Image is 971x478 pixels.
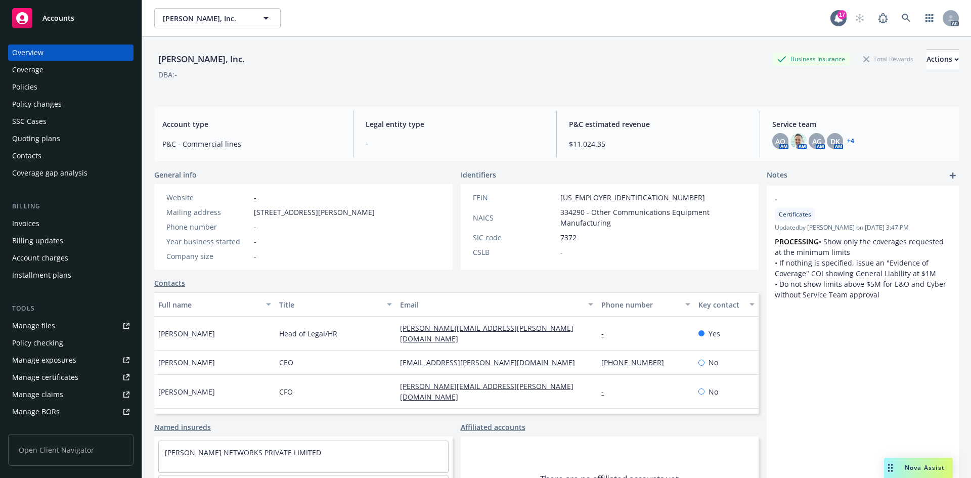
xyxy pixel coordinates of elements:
a: +4 [847,138,854,144]
span: - [560,247,563,257]
span: P&C - Commercial lines [162,139,341,149]
span: - [366,139,544,149]
a: Contacts [154,278,185,288]
a: Report a Bug [873,8,893,28]
a: Manage files [8,318,134,334]
span: AO [775,136,785,147]
div: Manage claims [12,386,63,403]
span: [STREET_ADDRESS][PERSON_NAME] [254,207,375,218]
span: [PERSON_NAME], Inc. [163,13,250,24]
span: Identifiers [461,169,496,180]
div: Summary of insurance [12,421,89,437]
span: Updated by [PERSON_NAME] on [DATE] 3:47 PM [775,223,951,232]
a: - [254,193,256,202]
a: Affiliated accounts [461,422,525,432]
span: No [709,386,718,397]
span: Open Client Navigator [8,434,134,466]
div: Installment plans [12,267,71,283]
div: Email [400,299,582,310]
span: Notes [767,169,787,182]
a: Policy checking [8,335,134,351]
div: Policies [12,79,37,95]
span: CFO [279,386,293,397]
span: Nova Assist [905,463,945,472]
button: Actions [926,49,959,69]
a: [EMAIL_ADDRESS][PERSON_NAME][DOMAIN_NAME] [400,358,583,367]
span: AG [812,136,822,147]
span: Legal entity type [366,119,544,129]
div: Key contact [698,299,743,310]
a: Quoting plans [8,131,134,147]
span: 334290 - Other Communications Equipment Manufacturing [560,207,747,228]
div: Phone number [166,222,250,232]
a: [PERSON_NAME][EMAIL_ADDRESS][PERSON_NAME][DOMAIN_NAME] [400,323,573,343]
div: Manage exposures [12,352,76,368]
div: [PERSON_NAME], Inc. [154,53,249,66]
span: Head of Legal/HR [279,328,337,339]
span: - [775,194,924,204]
div: Contacts [12,148,41,164]
div: Quoting plans [12,131,60,147]
a: Manage certificates [8,369,134,385]
span: CEO [279,357,293,368]
a: Switch app [919,8,940,28]
a: Accounts [8,4,134,32]
button: Email [396,292,597,317]
span: Account type [162,119,341,129]
a: add [947,169,959,182]
span: [PERSON_NAME] [158,357,215,368]
span: [PERSON_NAME] [158,386,215,397]
div: Mailing address [166,207,250,218]
button: Full name [154,292,275,317]
div: Billing [8,201,134,211]
img: photo [790,133,807,149]
div: Overview [12,45,43,61]
div: Total Rewards [858,53,918,65]
div: Policy changes [12,96,62,112]
div: CSLB [473,247,556,257]
span: - [254,236,256,247]
button: Nova Assist [884,458,953,478]
div: Manage certificates [12,369,78,385]
a: [PERSON_NAME] NETWORKS PRIVATE LIMITED [165,448,321,457]
div: -CertificatesUpdatedby [PERSON_NAME] on [DATE] 3:47 PMPROCESSING• Show only the coverages request... [767,186,959,308]
span: [US_EMPLOYER_IDENTIFICATION_NUMBER] [560,192,705,203]
a: Coverage gap analysis [8,165,134,181]
a: Manage exposures [8,352,134,368]
div: SIC code [473,232,556,243]
span: Certificates [779,210,811,219]
div: Tools [8,303,134,314]
a: Manage BORs [8,404,134,420]
div: DBA: - [158,69,177,80]
a: Summary of insurance [8,421,134,437]
a: Account charges [8,250,134,266]
div: Business Insurance [772,53,850,65]
a: SSC Cases [8,113,134,129]
div: Manage BORs [12,404,60,420]
span: [PERSON_NAME] [158,328,215,339]
a: Invoices [8,215,134,232]
a: Search [896,8,916,28]
div: Website [166,192,250,203]
div: Title [279,299,381,310]
span: Yes [709,328,720,339]
div: Policy checking [12,335,63,351]
a: Contacts [8,148,134,164]
div: Manage files [12,318,55,334]
div: Coverage gap analysis [12,165,87,181]
button: [PERSON_NAME], Inc. [154,8,281,28]
a: Named insureds [154,422,211,432]
button: Title [275,292,396,317]
span: Accounts [42,14,74,22]
span: $11,024.35 [569,139,747,149]
a: Start snowing [850,8,870,28]
div: Actions [926,50,959,69]
div: NAICS [473,212,556,223]
span: 7372 [560,232,577,243]
a: Manage claims [8,386,134,403]
strong: PROCESSING [775,237,819,246]
a: Installment plans [8,267,134,283]
div: SSC Cases [12,113,47,129]
a: Policies [8,79,134,95]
